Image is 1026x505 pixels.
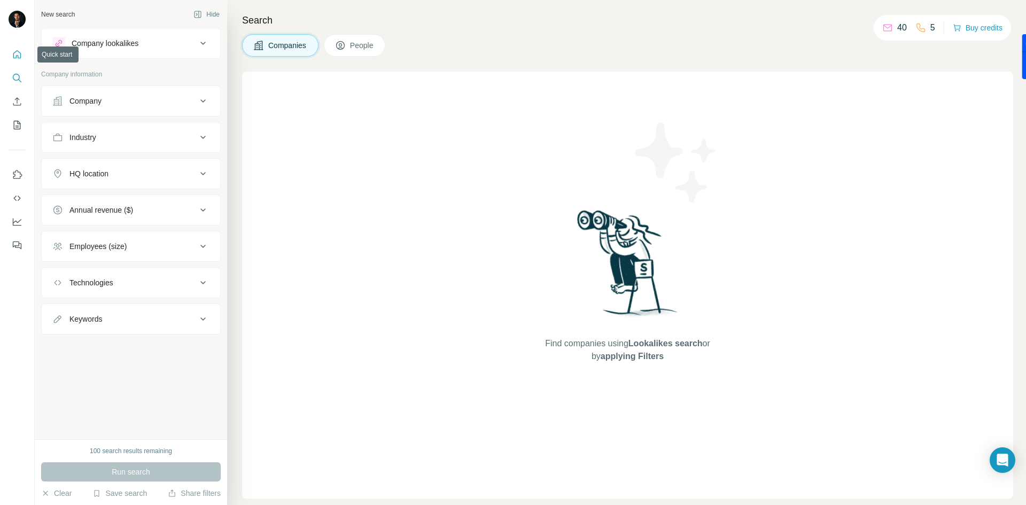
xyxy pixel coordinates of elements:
[42,270,220,296] button: Technologies
[42,30,220,56] button: Company lookalikes
[69,96,102,106] div: Company
[42,197,220,223] button: Annual revenue ($)
[242,13,1013,28] h4: Search
[168,488,221,499] button: Share filters
[92,488,147,499] button: Save search
[42,88,220,114] button: Company
[628,339,703,348] span: Lookalikes search
[90,446,172,456] div: 100 search results remaining
[572,207,683,327] img: Surfe Illustration - Woman searching with binoculars
[41,488,72,499] button: Clear
[9,92,26,111] button: Enrich CSV
[542,337,713,363] span: Find companies using or by
[628,114,724,211] img: Surfe Illustration - Stars
[72,38,138,49] div: Company lookalikes
[9,189,26,208] button: Use Surfe API
[897,21,907,34] p: 40
[42,234,220,259] button: Employees (size)
[9,165,26,184] button: Use Surfe on LinkedIn
[350,40,375,51] span: People
[9,236,26,255] button: Feedback
[9,45,26,64] button: Quick start
[186,6,227,22] button: Hide
[69,277,113,288] div: Technologies
[69,205,133,215] div: Annual revenue ($)
[930,21,935,34] p: 5
[41,69,221,79] p: Company information
[9,68,26,88] button: Search
[9,11,26,28] img: Avatar
[69,132,96,143] div: Industry
[41,10,75,19] div: New search
[9,212,26,231] button: Dashboard
[69,168,108,179] div: HQ location
[990,447,1015,473] div: Open Intercom Messenger
[601,352,664,361] span: applying Filters
[268,40,307,51] span: Companies
[42,125,220,150] button: Industry
[953,20,1002,35] button: Buy credits
[42,306,220,332] button: Keywords
[69,241,127,252] div: Employees (size)
[42,161,220,187] button: HQ location
[69,314,102,324] div: Keywords
[9,115,26,135] button: My lists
